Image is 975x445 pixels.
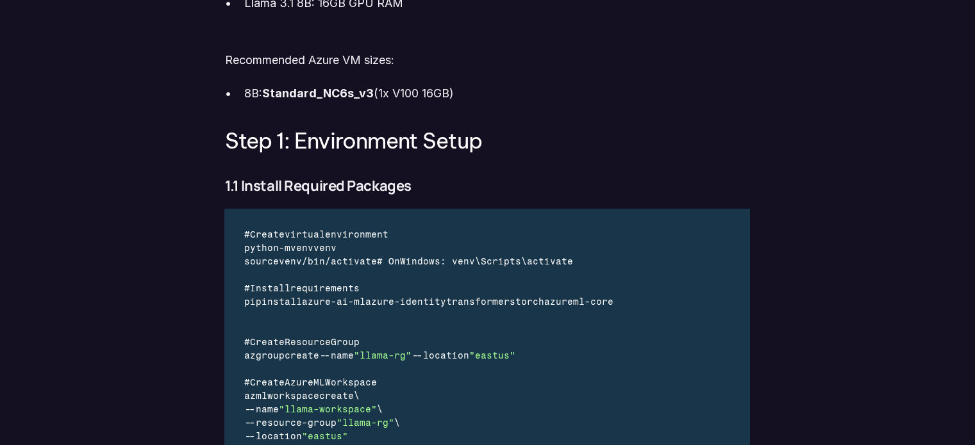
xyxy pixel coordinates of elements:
span: Install [249,283,290,294]
span: "llama-rg" [336,417,394,428]
span: group [255,350,284,361]
span: "llama-workspace" [278,404,376,415]
span: requirements [290,283,359,294]
span: ml [255,391,267,401]
p: 8B: (1x V100 16GB) [244,85,750,103]
span: venv [290,243,313,254]
span: ml [353,296,365,307]
span: venv [313,243,336,254]
strong: Standard_NC6s_v3 [262,86,373,100]
h4: 1.1 Install Required Packages [224,178,750,193]
span: ML [313,377,324,388]
span: azure [301,296,330,307]
span: venv [278,256,301,267]
span: create [319,391,353,401]
span: "eastus" [469,350,515,361]
span: transformers [446,296,515,307]
span: Resource [284,337,330,348]
span: On [388,256,399,267]
span: virtual [284,229,324,240]
span: venv [451,256,474,267]
div: \ [244,389,614,403]
h3: Step 1: Environment Setup [224,129,750,152]
span: create [284,350,319,361]
span: : [440,256,446,267]
div: # [244,228,614,241]
span: location [255,431,301,442]
div: -- -- [244,349,614,362]
span: azure [365,296,394,307]
span: Create [249,337,284,348]
div: / / # Windows \Scripts\activate [244,255,614,268]
div: -- \ [244,403,614,416]
span: core [590,296,613,307]
span: Group [330,337,359,348]
span: m [284,243,290,254]
span: Workspace [324,377,376,388]
span: torch [515,296,544,307]
div: # [244,336,614,349]
span: python [244,243,278,254]
span: azureml [544,296,584,307]
div: - - - - [244,295,614,309]
span: install [261,296,301,307]
span: name [255,404,278,415]
span: workspace [267,391,319,401]
span: resource [255,417,301,428]
span: Create [249,377,284,388]
span: activate [330,256,376,267]
span: source [244,256,278,267]
div: # [244,282,614,295]
span: ai [336,296,347,307]
span: pip [244,296,261,307]
div: # [244,376,614,389]
span: "eastus" [301,431,347,442]
div: -- [244,430,614,443]
span: az [244,350,255,361]
span: Create [249,229,284,240]
span: Azure [284,377,313,388]
span: az [244,391,255,401]
span: name [330,350,353,361]
span: identity [399,296,446,307]
div: -- - \ [244,416,614,430]
span: "llama-rg" [353,350,411,361]
p: Recommended Azure VM sizes: [224,51,750,70]
span: location [422,350,469,361]
span: group [307,417,336,428]
div: - [244,241,614,255]
span: environment [324,229,388,240]
span: bin [307,256,324,267]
